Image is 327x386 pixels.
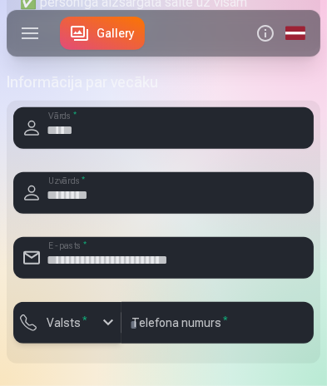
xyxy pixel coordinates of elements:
[40,314,94,331] label: Valsts
[280,10,310,57] a: Global
[60,17,145,50] a: Gallery
[13,302,121,344] button: Valsts*
[250,10,280,57] button: Info
[7,71,320,94] h5: Informācija par vecāku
